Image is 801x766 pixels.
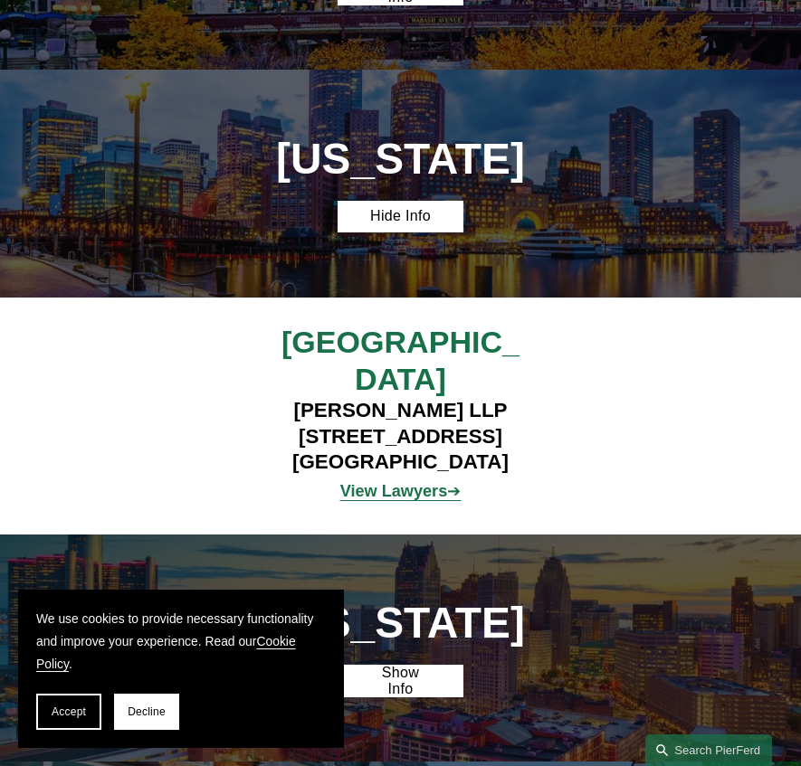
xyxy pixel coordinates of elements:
a: View Lawyers➔ [340,482,461,500]
strong: View Lawyers [340,482,447,500]
p: We use cookies to provide necessary functionality and improve your experience. Read our . [36,608,326,676]
h1: [US_STATE] [243,135,558,184]
span: Accept [52,705,86,718]
span: [GEOGRAPHIC_DATA] [281,325,520,396]
section: Cookie banner [18,590,344,748]
a: Hide Info [338,201,463,233]
button: Accept [36,694,101,730]
span: ➔ [340,482,461,500]
span: Decline [128,705,166,718]
button: Decline [114,694,179,730]
a: Cookie Policy [36,634,296,671]
a: Search this site [645,734,772,766]
a: Show Info [338,665,463,697]
h4: [PERSON_NAME] LLP [STREET_ADDRESS] [GEOGRAPHIC_DATA] [243,398,558,475]
h1: [US_STATE] [275,599,526,648]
